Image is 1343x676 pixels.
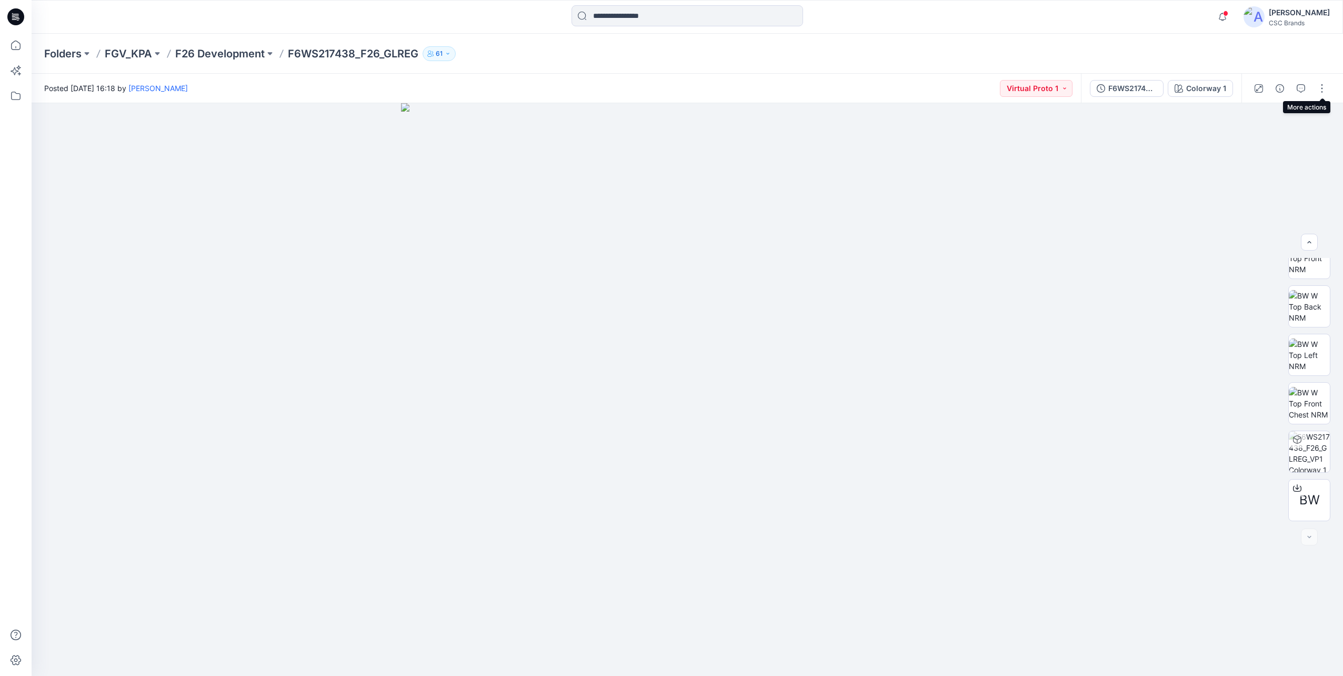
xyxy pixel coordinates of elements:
[1289,339,1330,372] img: BW W Top Left NRM
[1244,6,1265,27] img: avatar
[436,48,443,59] p: 61
[1168,80,1233,97] button: Colorway 1
[128,84,188,93] a: [PERSON_NAME]
[1269,19,1330,27] div: CSC Brands
[1299,491,1320,510] span: BW
[423,46,456,61] button: 61
[1269,6,1330,19] div: [PERSON_NAME]
[1108,83,1157,94] div: F6WS217438_F26_GLREG_VP1
[401,103,974,676] img: eyJhbGciOiJIUzI1NiIsImtpZCI6IjAiLCJzbHQiOiJzZXMiLCJ0eXAiOiJKV1QifQ.eyJkYXRhIjp7InR5cGUiOiJzdG9yYW...
[1289,431,1330,472] img: F6WS217438_F26_GLREG_VP1 Colorway 1
[288,46,418,61] p: F6WS217438_F26_GLREG
[1186,83,1226,94] div: Colorway 1
[1289,387,1330,420] img: BW W Top Front Chest NRM
[105,46,152,61] a: FGV_KPA
[44,46,82,61] a: Folders
[1289,290,1330,323] img: BW W Top Back NRM
[44,83,188,94] span: Posted [DATE] 16:18 by
[1090,80,1164,97] button: F6WS217438_F26_GLREG_VP1
[1271,80,1288,97] button: Details
[175,46,265,61] a: F26 Development
[1289,242,1330,275] img: BW W Top Front NRM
